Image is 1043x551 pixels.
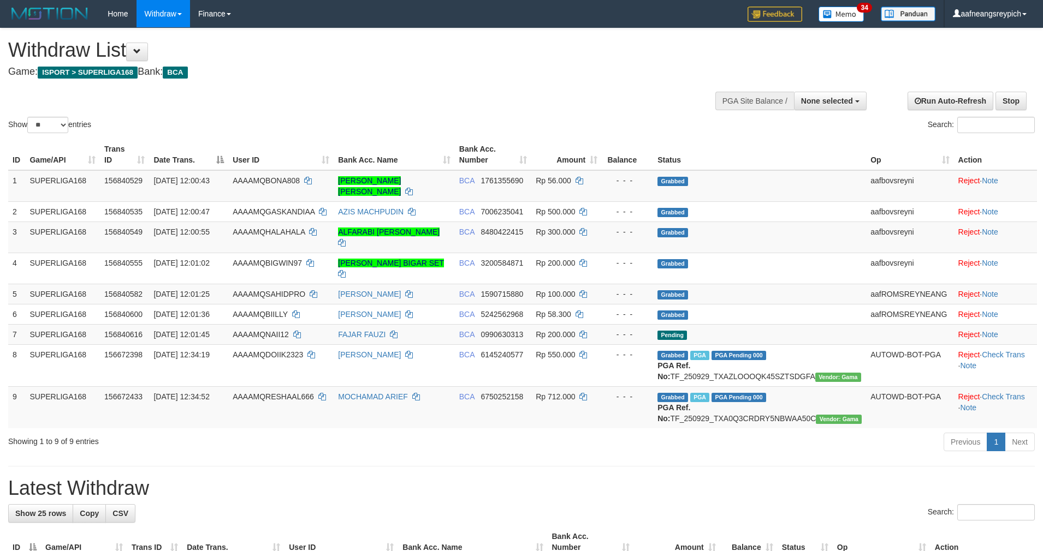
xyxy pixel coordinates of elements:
[338,310,401,319] a: [PERSON_NAME]
[712,351,766,360] span: PGA Pending
[982,207,998,216] a: Note
[8,432,426,447] div: Showing 1 to 9 of 9 entries
[536,207,575,216] span: Rp 500.000
[536,310,571,319] span: Rp 58.300
[459,350,475,359] span: BCA
[958,392,980,401] a: Reject
[954,201,1037,221] td: ·
[8,201,25,221] td: 2
[25,304,100,324] td: SUPERLIGA168
[153,259,209,267] span: [DATE] 12:01:02
[954,304,1037,324] td: ·
[459,227,475,236] span: BCA
[819,7,864,22] img: Button%20Memo.svg
[153,392,209,401] span: [DATE] 12:34:52
[866,304,953,324] td: aafROMSREYNEANG
[690,393,709,402] span: Marked by aafsoycanthlai
[928,504,1035,520] label: Search:
[982,176,998,185] a: Note
[815,373,861,382] span: Vendor URL: https://trx31.1velocity.biz
[459,392,475,401] span: BCA
[149,139,228,170] th: Date Trans.: activate to sort column descending
[481,392,523,401] span: Copy 6750252158 to clipboard
[606,329,649,340] div: - - -
[958,207,980,216] a: Reject
[657,177,688,186] span: Grabbed
[866,221,953,253] td: aafbovsreyni
[606,226,649,237] div: - - -
[958,259,980,267] a: Reject
[25,253,100,284] td: SUPERLIGA168
[961,361,977,370] a: Note
[163,67,187,79] span: BCA
[8,304,25,324] td: 6
[801,97,853,105] span: None selected
[459,207,475,216] span: BCA
[481,227,523,236] span: Copy 8480422415 to clipboard
[866,344,953,386] td: AUTOWD-BOT-PGA
[958,350,980,359] a: Reject
[982,310,998,319] a: Note
[25,139,100,170] th: Game/API: activate to sort column ascending
[8,324,25,344] td: 7
[334,139,455,170] th: Bank Acc. Name: activate to sort column ascending
[112,509,128,518] span: CSV
[8,39,684,61] h1: Withdraw List
[104,259,143,267] span: 156840555
[80,509,99,518] span: Copy
[866,253,953,284] td: aafbovsreyni
[657,361,690,381] b: PGA Ref. No:
[338,259,443,267] a: [PERSON_NAME] BIGAR SET
[866,284,953,304] td: aafROMSREYNEANG
[481,330,523,339] span: Copy 0990630313 to clipboard
[15,509,66,518] span: Show 25 rows
[536,290,575,298] span: Rp 100.000
[536,392,575,401] span: Rp 712.000
[657,310,688,320] span: Grabbed
[25,284,100,304] td: SUPERLIGA168
[954,344,1037,386] td: · ·
[8,386,25,428] td: 9
[881,7,935,21] img: panduan.png
[657,290,688,300] span: Grabbed
[104,227,143,236] span: 156840549
[459,330,475,339] span: BCA
[602,139,653,170] th: Balance
[233,310,288,319] span: AAAAMQBIILLY
[954,386,1037,428] td: · ·
[961,403,977,412] a: Note
[657,351,688,360] span: Grabbed
[536,176,571,185] span: Rp 56.000
[653,386,866,428] td: TF_250929_TXA0Q3CRDRY5NBWAA50C
[104,392,143,401] span: 156672433
[657,259,688,268] span: Grabbed
[954,139,1037,170] th: Action
[100,139,149,170] th: Trans ID: activate to sort column ascending
[982,350,1025,359] a: Check Trans
[957,504,1035,520] input: Search:
[481,310,523,319] span: Copy 5242562968 to clipboard
[908,92,993,110] a: Run Auto-Refresh
[715,92,794,110] div: PGA Site Balance /
[338,290,401,298] a: [PERSON_NAME]
[481,290,523,298] span: Copy 1590715880 to clipboard
[954,284,1037,304] td: ·
[954,221,1037,253] td: ·
[233,207,315,216] span: AAAAMQGASKANDIAA
[657,208,688,217] span: Grabbed
[153,227,209,236] span: [DATE] 12:00:55
[233,392,314,401] span: AAAAMQRESHAAL666
[982,392,1025,401] a: Check Trans
[958,227,980,236] a: Reject
[25,324,100,344] td: SUPERLIGA168
[536,350,575,359] span: Rp 550.000
[8,139,25,170] th: ID
[982,259,998,267] a: Note
[606,289,649,300] div: - - -
[958,176,980,185] a: Reject
[657,403,690,423] b: PGA Ref. No:
[928,117,1035,133] label: Search:
[531,139,602,170] th: Amount: activate to sort column ascending
[153,207,209,216] span: [DATE] 12:00:47
[233,350,303,359] span: AAAAMQDOIIK2323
